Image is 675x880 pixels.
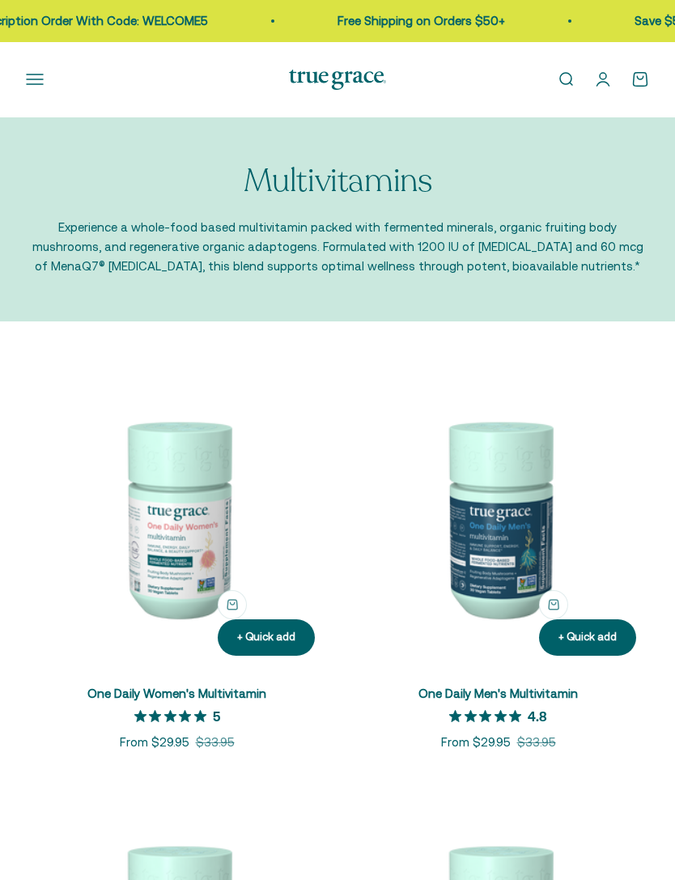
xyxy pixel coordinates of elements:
p: Experience a whole-food based multivitamin packed with fermented minerals, organic fruiting body ... [26,218,649,276]
a: One Daily Men's Multivitamin [418,687,578,700]
span: 5 out 5 stars rating in total 7 reviews [134,704,213,727]
img: We select ingredients that play a concrete role in true health, and we include them at effective ... [26,367,328,669]
p: 4.8 [528,708,547,724]
p: 5 [213,708,220,724]
sale-price: From $29.95 [441,733,511,752]
compare-at-price: $33.95 [196,733,235,752]
compare-at-price: $33.95 [517,733,556,752]
sale-price: From $29.95 [120,733,189,752]
img: One Daily Men's Multivitamin [347,367,649,669]
p: Multivitamins [244,163,432,198]
a: Free Shipping on Orders $50+ [337,14,504,28]
div: + Quick add [237,629,295,646]
button: + Quick add [218,590,247,619]
button: + Quick add [218,619,315,656]
div: + Quick add [558,629,617,646]
button: + Quick add [539,619,636,656]
a: One Daily Women's Multivitamin [87,687,266,700]
button: + Quick add [539,590,568,619]
span: 4.8 out 5 stars rating in total 6 reviews [449,704,528,727]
